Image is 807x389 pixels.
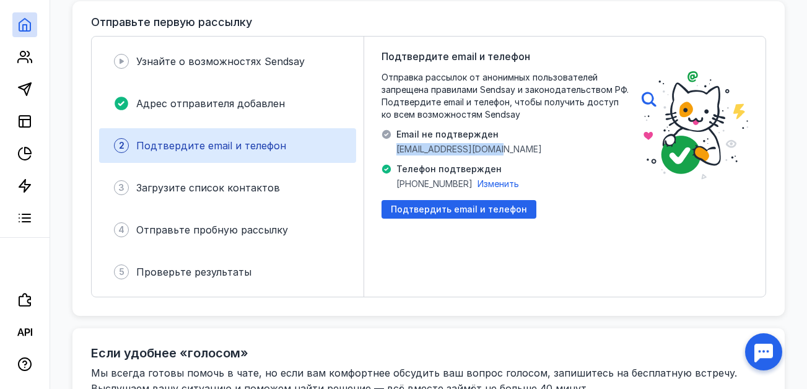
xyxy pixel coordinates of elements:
[118,224,124,236] span: 4
[136,55,305,68] span: Узнайте о возможностях Sendsay
[396,178,473,190] span: [PHONE_NUMBER]
[396,143,542,155] span: [EMAIL_ADDRESS][DOMAIN_NAME]
[396,128,542,141] span: Email не подтвержден
[382,200,536,219] button: Подтвердить email и телефон
[118,181,124,194] span: 3
[91,346,248,361] h2: Если удобнее «голосом»
[136,224,288,236] span: Отправьте пробную рассылку
[136,139,286,152] span: Подтвердите email и телефон
[136,266,251,278] span: Проверьте результаты
[382,49,530,64] span: Подтвердите email и телефон
[119,266,124,278] span: 5
[136,97,285,110] span: Адрес отправителя добавлен
[642,71,748,180] img: poster
[478,178,519,190] button: Изменить
[382,71,629,121] span: Отправка рассылок от анонимных пользователей запрещена правилами Sendsay и законодательством РФ. ...
[136,181,280,194] span: Загрузите список контактов
[119,139,124,152] span: 2
[91,16,252,28] h3: Отправьте первую рассылку
[396,163,519,175] span: Телефон подтвержден
[478,178,519,189] span: Изменить
[391,204,527,215] span: Подтвердить email и телефон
